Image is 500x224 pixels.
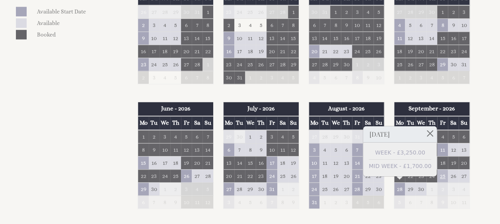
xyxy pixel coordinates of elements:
td: 23 [341,45,352,58]
a: WEEK - £3,250.00 [369,149,431,157]
td: 4 [245,19,256,32]
td: 7 [234,143,245,156]
td: 10 [234,32,245,45]
th: Su [374,116,384,130]
th: Tu [149,116,160,130]
td: 31 [192,5,202,19]
td: 4 [394,19,405,32]
td: 19 [288,156,299,169]
td: 11 [245,32,256,45]
td: 30 [426,5,437,19]
td: 24 [267,169,277,182]
td: 18 [245,45,256,58]
td: 22 [138,169,149,182]
td: 21 [426,45,437,58]
td: 3 [149,71,160,84]
th: Sa [277,116,288,130]
td: 10 [160,143,170,156]
th: We [416,116,426,130]
td: 31 [319,5,330,19]
th: Fr [437,116,448,130]
td: 17 [459,32,469,45]
td: 20 [181,45,192,58]
td: 28 [192,58,202,71]
td: 28 [426,58,437,71]
td: 15 [330,32,341,45]
td: 12 [330,156,341,169]
td: 29 [138,182,149,195]
td: 31 [234,71,245,84]
td: 8 [202,19,213,32]
td: 5 [170,71,181,84]
td: 24 [459,45,469,58]
td: 20 [416,45,426,58]
td: 3 [149,19,160,32]
td: 24 [160,169,170,182]
td: 25 [394,58,405,71]
td: 28 [319,58,330,71]
td: 29 [330,130,341,143]
td: 1 [330,5,341,19]
dd: Available Start Date [35,7,121,16]
td: 9 [149,143,160,156]
td: 6 [459,130,469,143]
td: 26 [374,45,384,58]
td: 2 [341,5,352,19]
td: 21 [319,45,330,58]
td: 21 [234,169,245,182]
th: Su [288,116,299,130]
th: Th [341,116,352,130]
td: 16 [341,32,352,45]
td: 9 [341,19,352,32]
td: 12 [181,143,192,156]
td: 27 [309,58,319,71]
td: 3 [309,143,319,156]
td: 28 [319,130,330,143]
td: 1 [394,71,405,84]
td: 26 [138,5,149,19]
td: 15 [288,32,299,45]
td: 1 [288,5,299,19]
a: MID WEEK - £1,700.00 [369,162,431,170]
td: 12 [405,32,416,45]
td: 7 [341,71,352,84]
td: 26 [288,169,299,182]
td: 16 [256,156,267,169]
td: 4 [170,130,181,143]
td: 9 [363,71,374,84]
td: 3 [234,19,245,32]
td: 16 [448,32,459,45]
td: 13 [309,32,319,45]
td: 6 [330,71,341,84]
dd: Booked [35,30,121,39]
td: 16 [149,156,160,169]
td: 24 [352,45,363,58]
td: 8 [288,19,299,32]
td: 20 [192,156,202,169]
td: 22 [245,169,256,182]
td: 20 [267,45,277,58]
td: 9 [138,32,149,45]
td: 6 [223,143,234,156]
td: 11 [394,32,405,45]
td: 13 [416,32,426,45]
td: 15 [245,156,256,169]
td: 5 [374,5,384,19]
td: 17 [160,156,170,169]
th: Su [459,116,469,130]
td: 14 [202,143,213,156]
td: 14 [192,32,202,45]
td: 1 [245,130,256,143]
td: 14 [352,156,363,169]
td: 3 [374,58,384,71]
td: 3 [181,182,192,195]
td: 9 [448,19,459,32]
td: 2 [138,19,149,32]
td: 5 [288,71,299,84]
td: 20 [309,45,319,58]
td: 10 [459,19,469,32]
td: 30 [149,182,160,195]
td: 8 [352,71,363,84]
td: 14 [234,156,245,169]
td: 6 [309,19,319,32]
